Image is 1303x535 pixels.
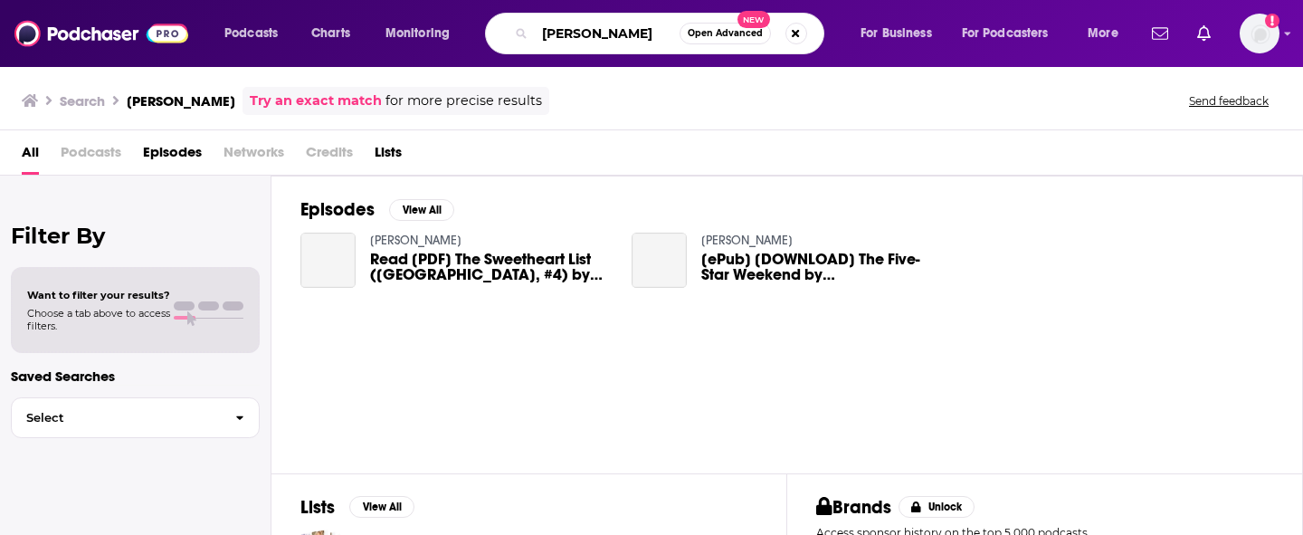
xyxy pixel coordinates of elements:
[375,138,402,175] a: Lists
[370,252,611,282] span: Read [PDF] The Sweetheart List ([GEOGRAPHIC_DATA], #4) by [PERSON_NAME]
[224,21,278,46] span: Podcasts
[1088,21,1118,46] span: More
[962,21,1049,46] span: For Podcasters
[300,496,335,519] h2: Lists
[701,252,942,282] a: [ePub] [DOWNLOAD] The Five-Star Weekend by Elin Hilderbrand
[12,412,221,424] span: Select
[27,307,170,332] span: Choose a tab above to access filters.
[250,91,382,111] a: Try an exact match
[370,252,611,282] a: Read [PDF] The Sweetheart List (Sunrise Cove, #4) by Jill Shalvis
[502,13,842,54] div: Search podcasts, credits, & more...
[1240,14,1279,53] button: Show profile menu
[848,19,955,48] button: open menu
[680,23,771,44] button: Open AdvancedNew
[224,138,284,175] span: Networks
[22,138,39,175] a: All
[143,138,202,175] a: Episodes
[1240,14,1279,53] img: User Profile
[306,138,353,175] span: Credits
[27,289,170,301] span: Want to filter your results?
[60,92,105,110] h3: Search
[61,138,121,175] span: Podcasts
[1265,14,1279,28] svg: Add a profile image
[385,21,450,46] span: Monitoring
[385,91,542,111] span: for more precise results
[300,496,414,519] a: ListsView All
[11,368,260,385] p: Saved Searches
[212,19,301,48] button: open menu
[861,21,932,46] span: For Business
[899,496,975,518] button: Unlock
[389,199,454,221] button: View All
[535,19,680,48] input: Search podcasts, credits, & more...
[701,233,793,248] a: Niko Becker
[737,11,770,28] span: New
[300,198,454,221] a: EpisodesView All
[632,233,687,288] a: [ePub] [DOWNLOAD] The Five-Star Weekend by Elin Hilderbrand
[300,198,375,221] h2: Episodes
[373,19,473,48] button: open menu
[311,21,350,46] span: Charts
[816,496,891,519] h2: Brands
[688,29,763,38] span: Open Advanced
[701,252,942,282] span: [ePub] [DOWNLOAD] The Five-Star Weekend by [PERSON_NAME]
[14,16,188,51] img: Podchaser - Follow, Share and Rate Podcasts
[1075,19,1141,48] button: open menu
[950,19,1075,48] button: open menu
[11,397,260,438] button: Select
[1184,93,1274,109] button: Send feedback
[370,233,461,248] a: Niko Becker
[1240,14,1279,53] span: Logged in as cmand-c
[11,223,260,249] h2: Filter By
[349,496,414,518] button: View All
[1190,18,1218,49] a: Show notifications dropdown
[1145,18,1175,49] a: Show notifications dropdown
[300,19,361,48] a: Charts
[127,92,235,110] h3: [PERSON_NAME]
[300,233,356,288] a: Read [PDF] The Sweetheart List (Sunrise Cove, #4) by Jill Shalvis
